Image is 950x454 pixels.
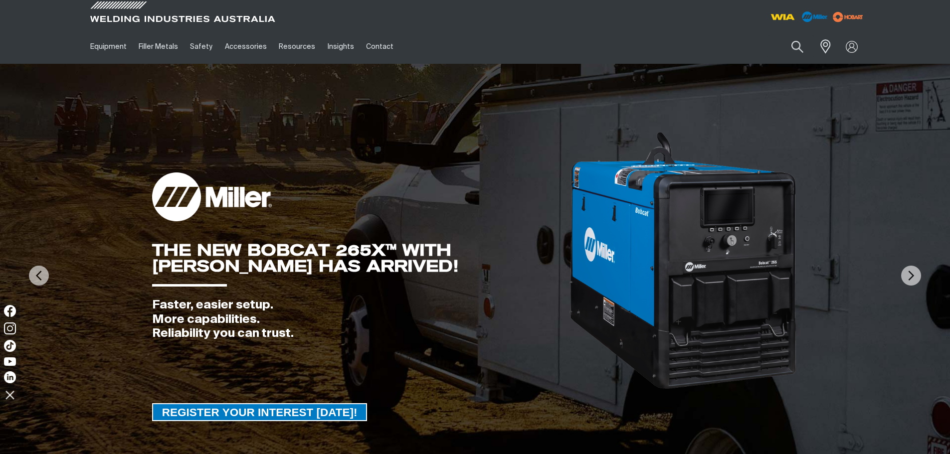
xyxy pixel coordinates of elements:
button: Search products [780,35,814,58]
img: LinkedIn [4,371,16,383]
a: Insights [321,29,360,64]
a: Accessories [219,29,273,64]
a: REGISTER YOUR INTEREST TODAY! [152,403,368,421]
span: REGISTER YOUR INTEREST [DATE]! [153,403,367,421]
div: Faster, easier setup. More capabilities. Reliability you can trust. [152,298,569,341]
a: Equipment [84,29,133,64]
img: miller [830,9,866,24]
input: Product name or item number... [767,35,814,58]
img: Instagram [4,322,16,334]
div: THE NEW BOBCAT 265X™ WITH [PERSON_NAME] HAS ARRIVED! [152,242,569,274]
img: PrevArrow [29,266,49,286]
img: NextArrow [901,266,921,286]
img: hide socials [1,386,18,403]
a: Filler Metals [133,29,184,64]
img: Facebook [4,305,16,317]
a: Resources [273,29,321,64]
img: TikTok [4,340,16,352]
a: Contact [360,29,399,64]
nav: Main [84,29,671,64]
img: YouTube [4,357,16,366]
a: Safety [184,29,218,64]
